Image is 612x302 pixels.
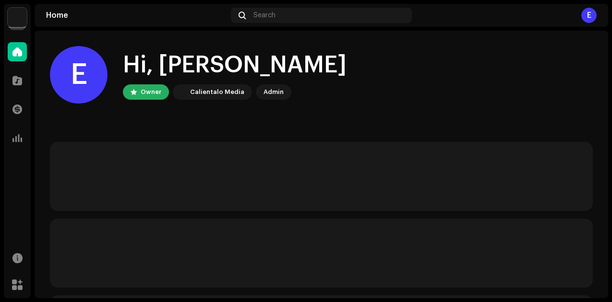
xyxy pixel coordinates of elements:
[253,12,276,19] span: Search
[8,8,27,27] img: 4d5a508c-c80f-4d99-b7fb-82554657661d
[190,86,244,98] div: Calientalo Media
[46,12,227,19] div: Home
[50,46,108,104] div: E
[175,86,186,98] img: 4d5a508c-c80f-4d99-b7fb-82554657661d
[264,86,284,98] div: Admin
[581,8,597,23] div: E
[141,86,161,98] div: Owner
[123,50,347,81] div: Hi, [PERSON_NAME]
